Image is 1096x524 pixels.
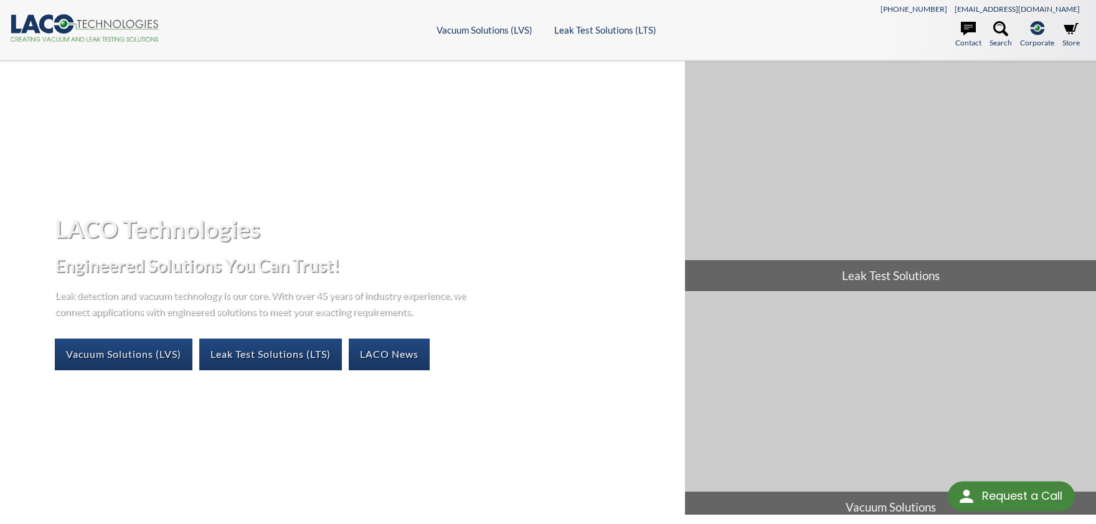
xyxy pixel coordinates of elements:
[685,61,1096,291] a: Leak Test Solutions
[955,4,1080,14] a: [EMAIL_ADDRESS][DOMAIN_NAME]
[685,492,1096,523] span: Vacuum Solutions
[55,339,192,370] a: Vacuum Solutions (LVS)
[55,254,675,277] h2: Engineered Solutions You Can Trust!
[982,482,1062,510] div: Request a Call
[685,292,1096,522] a: Vacuum Solutions
[349,339,430,370] a: LACO News
[990,21,1012,49] a: Search
[199,339,342,370] a: Leak Test Solutions (LTS)
[1020,37,1054,49] span: Corporate
[1062,21,1080,49] a: Store
[955,21,981,49] a: Contact
[55,287,472,319] p: Leak detection and vacuum technology is our core. With over 45 years of industry experience, we c...
[957,487,976,507] img: round button
[55,213,675,244] h1: LACO Technologies
[554,24,656,35] a: Leak Test Solutions (LTS)
[437,24,532,35] a: Vacuum Solutions (LVS)
[948,482,1075,512] div: Request a Call
[685,260,1096,291] span: Leak Test Solutions
[881,4,947,14] a: [PHONE_NUMBER]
